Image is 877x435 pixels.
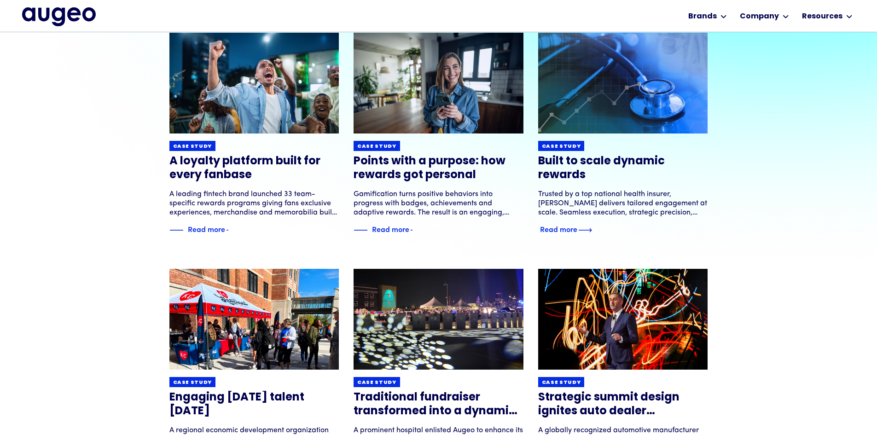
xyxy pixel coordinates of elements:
div: Case study [542,143,581,150]
img: Blue text arrow [410,225,424,236]
div: Case study [173,143,212,150]
div: Resources [802,11,842,22]
div: Read more [372,223,409,234]
div: Gamification turns positive behaviors into progress with badges, achievements and adaptive reward... [354,190,523,217]
div: Case study [542,379,581,386]
div: Case study [357,379,396,386]
img: Blue decorative line [354,225,367,236]
div: Read more [540,223,577,234]
h3: Points with a purpose: how rewards got personal [354,155,523,182]
a: Case studyBuilt to scale dynamic rewardsTrusted by a top national health insurer, [PERSON_NAME] d... [538,33,708,236]
div: Brands [688,11,717,22]
div: Case study [357,143,396,150]
a: home [22,7,96,26]
img: Blue text arrow [578,225,592,236]
div: Trusted by a top national health insurer, [PERSON_NAME] delivers tailored engagement at scale. Se... [538,190,708,217]
img: Blue text arrow [226,225,240,236]
h3: Built to scale dynamic rewards [538,155,708,182]
a: Case studyPoints with a purpose: how rewards got personalGamification turns positive behaviors in... [354,33,523,236]
img: Blue decorative line [169,225,183,236]
h3: Strategic summit design ignites auto dealer performance [538,391,708,418]
h3: A loyalty platform built for every fanbase [169,155,339,182]
div: A leading fintech brand launched 33 team-specific rewards programs giving fans exclusive experien... [169,190,339,217]
div: Company [740,11,779,22]
h3: Engaging [DATE] talent [DATE] [169,391,339,418]
div: Read more [188,223,225,234]
a: Case studyA loyalty platform built for every fanbaseA leading fintech brand launched 33 team-spec... [169,33,339,236]
div: Case study [173,379,212,386]
h3: Traditional fundraiser transformed into a dynamic experience [354,391,523,418]
img: Augeo's full logo in midnight blue. [22,7,96,26]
